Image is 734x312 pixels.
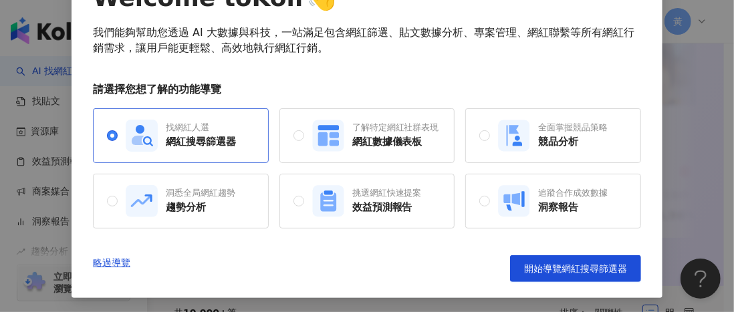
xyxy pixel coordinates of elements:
[352,200,422,214] div: 效益預測報告
[166,187,235,199] div: 洞悉全局網紅趨勢
[538,122,608,134] div: 全面掌握競品策略
[352,187,422,199] div: 挑選網紅快速提案
[352,135,439,149] div: 網紅數據儀表板
[352,122,439,134] div: 了解特定網紅社群表現
[510,255,641,282] button: 開始導覽網紅搜尋篩選器
[166,135,236,149] div: 網紅搜尋篩選器
[538,187,608,199] div: 追蹤合作成效數據
[538,135,608,149] div: 競品分析
[93,82,641,97] div: 請選擇您想了解的功能導覽
[538,200,608,214] div: 洞察報告
[93,25,641,55] div: 我們能夠幫助您透過 AI 大數據與科技，一站滿足包含網紅篩選、貼文數據分析、專案管理、網紅聯繫等所有網紅行銷需求，讓用戶能更輕鬆、高效地執行網紅行銷。
[166,122,236,134] div: 找網紅人選
[166,200,235,214] div: 趨勢分析
[524,263,627,274] span: 開始導覽網紅搜尋篩選器
[93,255,130,282] a: 略過導覽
